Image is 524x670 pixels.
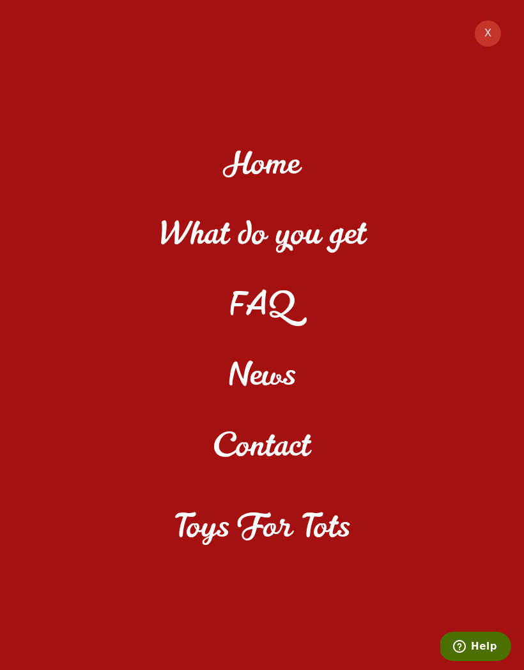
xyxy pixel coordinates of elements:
[213,413,311,483] a: Contact
[224,131,300,201] a: Home
[474,19,502,48] button: X
[158,201,366,271] a: What do you get
[440,632,511,664] iframe: Opens a widget where you can find more information
[174,483,351,576] a: Toys For Tots
[229,272,296,342] a: FAQ
[228,342,297,412] a: News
